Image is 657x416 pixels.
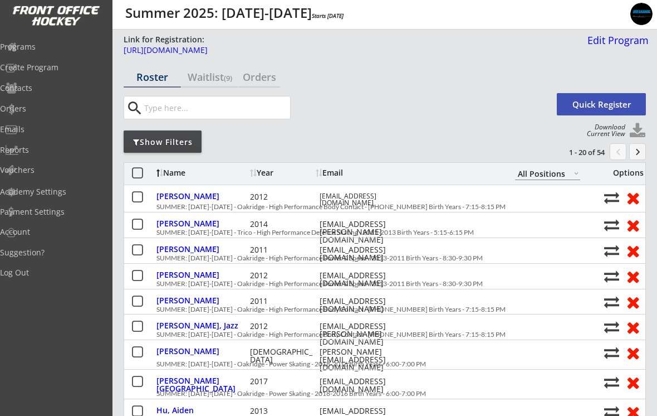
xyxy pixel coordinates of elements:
[604,217,619,233] button: Move player
[629,143,646,160] button: keyboard_arrow_right
[629,123,646,139] button: Click to download full roster. Your browser settings may try to block it, check your security set...
[124,34,206,45] div: Link for Registration:
[622,189,643,206] button: Remove from roster (no refund)
[557,93,646,115] button: Quick Register
[583,35,649,55] a: Edit Program
[250,297,317,305] div: 2011
[250,246,317,254] div: 2011
[312,12,344,20] em: Starts [DATE]
[604,375,619,390] button: Move player
[604,269,619,284] button: Move player
[320,297,420,313] div: [EMAIL_ADDRESS][DOMAIN_NAME]
[604,294,619,309] button: Move player
[156,390,598,397] div: SUMMER: [DATE]-[DATE] - Oakridge - Power Skating - 2018-2016 Birth Years - 6:00-7:00 PM
[156,245,247,253] div: [PERSON_NAME]
[156,331,598,338] div: SUMMER: [DATE]-[DATE] - Oakridge - High Performance Body Contact - [PHONE_NUMBER] Birth Years - 7...
[622,293,643,311] button: Remove from roster (no refund)
[156,306,598,313] div: SUMMER: [DATE]-[DATE] - Oakridge - High Performance Body Contact - [PHONE_NUMBER] Birth Years - 7...
[142,96,290,119] input: Type here...
[224,73,232,83] font: (9)
[156,361,598,367] div: SUMMER: [DATE]-[DATE] - Oakridge - Power Skating - 2018-2016 Birth Years - 6:00-7:00 PM
[156,297,247,304] div: [PERSON_NAME]
[156,347,247,355] div: [PERSON_NAME]
[250,322,317,330] div: 2012
[250,169,313,177] div: Year
[250,407,317,415] div: 2013
[156,377,247,393] div: [PERSON_NAME][GEOGRAPHIC_DATA]
[156,271,247,279] div: [PERSON_NAME]
[182,72,239,82] div: Waitlist
[124,72,181,82] div: Roster
[622,216,643,234] button: Remove from roster (no refund)
[622,344,643,361] button: Remove from roster (no refund)
[250,378,317,385] div: 2017
[604,243,619,258] button: Move player
[604,345,619,360] button: Move player
[583,35,649,45] div: Edit Program
[156,407,247,414] div: Hu, Aiden
[320,220,420,244] div: [EMAIL_ADDRESS][PERSON_NAME][DOMAIN_NAME]
[320,378,420,393] div: [EMAIL_ADDRESS][DOMAIN_NAME]
[581,124,625,137] div: Download Current View
[547,147,605,157] div: 1 - 20 of 54
[622,318,643,336] button: Remove from roster (no refund)
[239,72,280,82] div: Orders
[156,280,598,287] div: SUMMER: [DATE]-[DATE] - Oakridge - High Performance Power & Speed - 2013-2011 Birth Years - 8:30-...
[250,348,317,364] div: [DEMOGRAPHIC_DATA]
[320,193,420,206] div: [EMAIL_ADDRESS][DOMAIN_NAME]
[320,272,420,287] div: [EMAIL_ADDRESS][DOMAIN_NAME]
[156,229,598,236] div: SUMMER: [DATE]-[DATE] - Trico - High Performance Defence Skating - 2015-2013 Birth Years - 5:15-6...
[250,272,317,279] div: 2012
[250,220,317,228] div: 2014
[320,322,420,346] div: [EMAIL_ADDRESS][PERSON_NAME][DOMAIN_NAME]
[124,137,202,148] div: Show Filters
[604,320,619,335] button: Move player
[156,192,247,200] div: [PERSON_NAME]
[156,169,247,177] div: Name
[320,246,420,262] div: [EMAIL_ADDRESS][DOMAIN_NAME]
[320,348,420,371] div: [PERSON_NAME][EMAIL_ADDRESS][DOMAIN_NAME]
[605,169,644,177] div: Options
[316,169,410,177] div: Email
[250,193,317,201] div: 2012
[156,204,598,210] div: SUMMER: [DATE]-[DATE] - Oakridge - High Performance Body Contact - [PHONE_NUMBER] Birth Years - 7...
[622,242,643,259] button: Remove from roster (no refund)
[124,46,580,54] div: [URL][DOMAIN_NAME]
[125,99,144,117] button: search
[156,220,247,228] div: [PERSON_NAME]
[604,190,619,205] button: Move player
[124,46,580,60] a: [URL][DOMAIN_NAME]
[156,255,598,262] div: SUMMER: [DATE]-[DATE] - Oakridge - High Performance Power & Speed - 2013-2011 Birth Years - 8:30-...
[156,322,247,330] div: [PERSON_NAME], Jazz
[610,143,626,160] button: chevron_left
[622,268,643,285] button: Remove from roster (no refund)
[622,374,643,391] button: Remove from roster (no refund)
